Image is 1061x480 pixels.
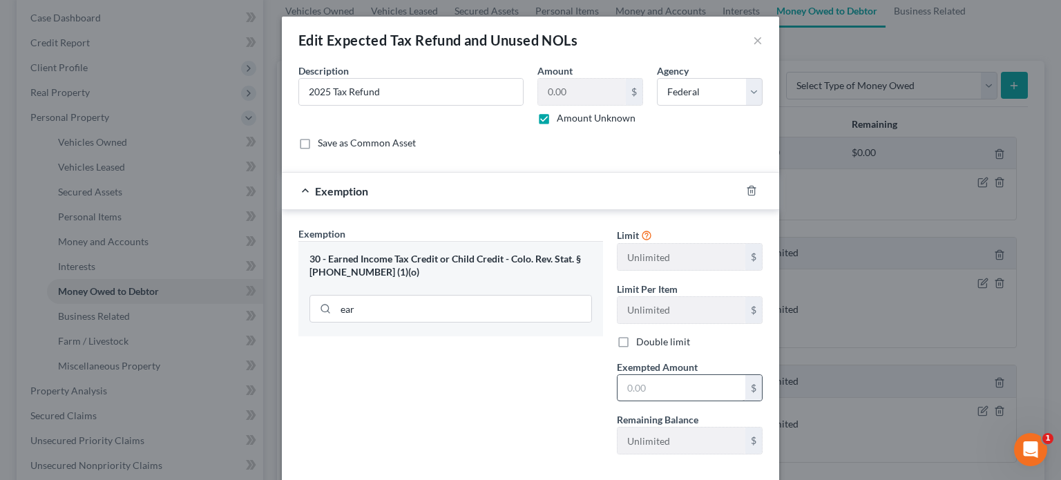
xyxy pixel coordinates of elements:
input: -- [618,297,745,323]
iframe: Intercom live chat [1014,433,1047,466]
div: $ [745,375,762,401]
input: 0.00 [538,79,626,105]
input: -- [618,428,745,454]
div: $ [745,244,762,270]
div: Edit Expected Tax Refund and Unused NOLs [298,30,577,50]
span: Description [298,65,349,77]
span: Limit [617,229,639,241]
div: $ [745,428,762,454]
span: Exempted Amount [617,361,698,373]
input: -- [618,244,745,270]
label: Amount [537,64,573,78]
label: Amount Unknown [557,111,635,125]
span: 1 [1042,433,1053,444]
label: Limit Per Item [617,282,678,296]
label: Remaining Balance [617,412,698,427]
div: $ [626,79,642,105]
span: Exemption [298,228,345,240]
input: Describe... [299,79,523,105]
label: Agency [657,64,689,78]
div: $ [745,297,762,323]
input: 0.00 [618,375,745,401]
span: Exemption [315,184,368,198]
label: Double limit [636,335,690,349]
div: 30 - Earned Income Tax Credit or Child Credit - Colo. Rev. Stat. § [PHONE_NUMBER] (1)(o) [309,253,592,278]
label: Save as Common Asset [318,136,416,150]
input: Search exemption rules... [336,296,591,322]
button: × [753,32,763,48]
